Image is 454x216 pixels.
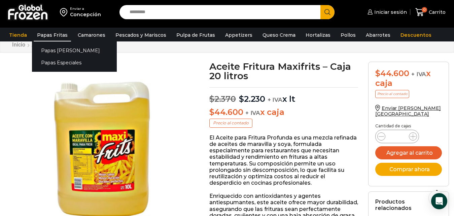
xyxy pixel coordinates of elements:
[302,29,334,41] a: Hortalizas
[431,193,447,209] div: Open Intercom Messenger
[259,29,299,41] a: Queso Crema
[209,134,358,186] p: El Aceite para Fritura Profunda es una mezcla refinada de aceites de maravilla y soya, formulada ...
[375,124,442,128] p: Cantidad de cajas
[209,94,236,104] bdi: 2.370
[375,163,442,176] button: Comprar ahora
[173,29,218,41] a: Pulpa de Frutas
[414,4,447,20] a: 0 Carrito
[366,5,407,19] a: Iniciar sesión
[239,94,244,104] span: $
[391,132,404,141] input: Product quantity
[375,68,409,78] bdi: 44.600
[32,57,117,69] a: Papas Especiales
[362,29,394,41] a: Abarrotes
[12,41,26,48] a: Inicio
[209,94,214,104] span: $
[245,110,260,116] span: + IVA
[375,146,442,159] button: Agregar al carrito
[427,9,446,16] span: Carrito
[373,9,407,16] span: Iniciar sesión
[375,105,441,117] a: Enviar [PERSON_NAME][GEOGRAPHIC_DATA]
[397,29,435,41] a: Descuentos
[209,107,214,117] span: $
[34,29,71,41] a: Papas Fritas
[70,11,101,18] div: Concepción
[31,41,56,48] a: Abarrotes
[268,96,282,103] span: + IVA
[74,29,109,41] a: Camarones
[209,107,243,117] bdi: 44.600
[239,94,265,104] bdi: 2.230
[209,87,358,104] p: x lt
[209,119,252,127] p: Precio al contado
[375,198,442,211] h2: Productos relacionados
[32,44,117,57] a: Papas [PERSON_NAME]
[337,29,359,41] a: Pollos
[12,41,78,48] nav: Breadcrumb
[70,6,101,11] div: Enviar a
[375,68,380,78] span: $
[6,29,30,41] a: Tienda
[320,5,335,19] button: Search button
[60,6,70,18] img: address-field-icon.svg
[209,107,358,117] p: x caja
[411,71,426,78] span: + IVA
[375,90,409,98] p: Precio al contado
[209,62,358,81] h1: Aceite Fritura Maxifrits – Caja 20 litros
[222,29,256,41] a: Appetizers
[375,69,442,88] div: x caja
[112,29,170,41] a: Pescados y Mariscos
[422,7,427,12] span: 0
